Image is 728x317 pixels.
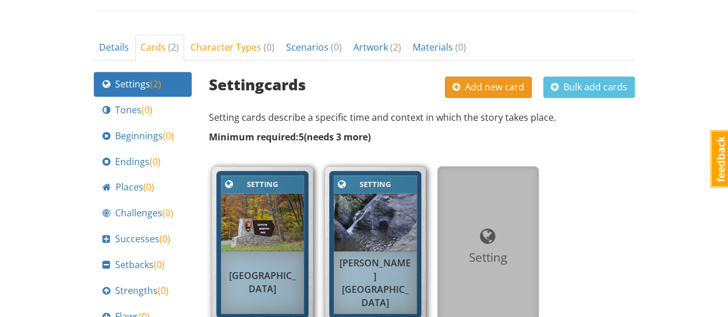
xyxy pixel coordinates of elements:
span: ( 0 ) [264,41,275,54]
span: Cards [140,41,179,54]
span: Tones [115,104,153,117]
img: cyn5hbea1b0spxkjvv7w.jpg [334,193,417,251]
span: Character Types [190,41,275,54]
span: Beginnings [115,129,174,143]
div: [PERSON_NAME][GEOGRAPHIC_DATA] [334,250,417,314]
span: ( 2 ) [390,41,401,54]
span: Settings [115,78,161,91]
span: ( 0 ) [162,207,173,219]
img: tuqdmgft2pkzvc9uvxes.jpg [221,193,304,251]
span: Setbacks [115,258,165,272]
span: ( 0 ) [331,41,342,54]
span: ( 0 ) [150,155,161,168]
button: Bulk add cards [543,77,635,98]
span: Strengths [115,284,169,297]
button: Add new card [445,77,532,98]
strong: Minimum required: 5 ( needs 3 more ) [209,131,371,143]
span: ( 0 ) [154,258,165,271]
span: Add new card [452,81,524,93]
span: ( 0 ) [143,181,154,193]
div: Setting [348,178,402,191]
span: ( 0 ) [159,232,170,245]
span: Bulk add cards [551,81,627,93]
div: Setting [235,178,289,191]
span: Artwork [353,41,401,54]
div: Setting [447,249,529,266]
div: [GEOGRAPHIC_DATA] [221,263,304,301]
span: ( 2 ) [168,41,179,54]
span: Places [116,181,154,194]
span: ( 0 ) [455,41,466,54]
span: Materials [413,41,466,54]
span: Endings [115,155,161,169]
span: Successes [115,232,170,246]
span: ( 0 ) [163,129,174,142]
span: Scenarios [286,41,342,54]
h3: Setting cards [209,77,445,93]
span: ( 0 ) [142,104,153,116]
span: ( 2 ) [150,78,161,90]
span: ( 0 ) [158,284,169,297]
span: Details [99,41,129,54]
span: Challenges [115,207,173,220]
p: Setting cards describe a specific time and context in which the story takes place. [209,111,635,124]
